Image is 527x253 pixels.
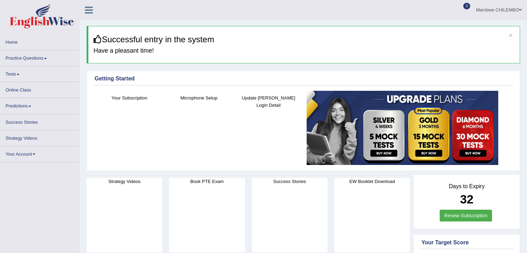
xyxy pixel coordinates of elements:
[0,66,79,80] a: Tests
[509,32,513,39] button: ×
[334,178,410,185] h4: EW Booklet Download
[463,3,470,9] span: 0
[95,75,512,83] div: Getting Started
[94,35,515,44] h3: Successful entry in the system
[440,210,492,221] a: Renew Subscription
[0,34,79,48] a: Home
[0,82,79,96] a: Online Class
[168,94,230,102] h4: Microphone Setup
[0,114,79,128] a: Success Stories
[421,183,512,190] h4: Days to Expiry
[169,178,245,185] h4: Book PTE Exam
[98,94,161,102] h4: Your Subscription
[0,98,79,112] a: Predictions
[87,178,162,185] h4: Strategy Videos
[237,94,300,109] h4: Update [PERSON_NAME] Login Detail
[252,178,327,185] h4: Success Stories
[421,238,512,247] div: Your Target Score
[0,146,79,160] a: Your Account
[307,91,498,165] img: small5.jpg
[460,192,474,206] b: 32
[0,130,79,144] a: Strategy Videos
[0,50,79,64] a: Practice Questions
[94,47,515,54] h4: Have a pleasant time!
